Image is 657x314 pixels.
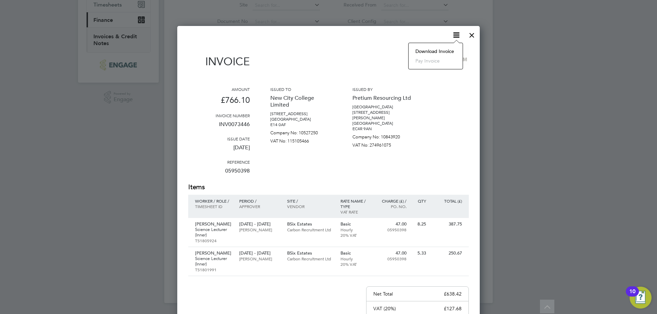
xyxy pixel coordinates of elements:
h3: Issue date [188,136,250,141]
p: [GEOGRAPHIC_DATA] [270,117,332,122]
li: Pay invoice [412,56,459,66]
p: 20% VAT [340,232,370,238]
p: Company No: 10527250 [270,127,332,136]
p: 387.75 [433,221,462,227]
p: £638.42 [444,291,462,297]
p: Hourly [340,227,370,232]
button: Open Resource Center, 10 new notifications [630,287,652,309]
h2: Items [188,182,469,192]
p: [DATE] - [DATE] [239,221,280,227]
p: Carbon Recruitment Ltd [287,256,334,261]
p: INV0073446 [188,118,250,136]
p: 5.33 [413,250,426,256]
p: [GEOGRAPHIC_DATA] [352,104,414,110]
p: Pretium Resourcing Ltd [352,92,414,104]
p: Charge (£) / [377,198,407,204]
p: VAT (20%) [373,305,396,312]
p: Worker / Role / [195,198,232,204]
p: Rate name / type [340,198,370,209]
p: Basic [340,221,370,227]
p: [STREET_ADDRESS] [270,111,332,117]
p: 20% VAT [340,261,370,267]
p: VAT No: 274961075 [352,140,414,148]
p: [STREET_ADDRESS][PERSON_NAME] [352,110,414,121]
h1: Invoice [188,55,250,68]
p: Vendor [287,204,334,209]
h3: Issued to [270,86,332,92]
p: 8.25 [413,221,426,227]
p: TS1801991 [195,267,232,272]
h3: Amount [188,86,250,92]
p: [DATE] [188,141,250,159]
p: [PERSON_NAME] [195,250,232,256]
p: Basic [340,250,370,256]
h3: Invoice number [188,113,250,118]
h3: Reference [188,159,250,165]
p: E14 0AF [270,122,332,127]
p: QTY [413,198,426,204]
p: Net Total [373,291,393,297]
p: Science Lecturer (Inner) [195,227,232,238]
p: 05950398 [377,227,407,232]
p: £766.10 [188,92,250,113]
p: £127.68 [444,305,462,312]
p: Total (£) [433,198,462,204]
p: [PERSON_NAME] [239,256,280,261]
p: Hourly [340,256,370,261]
p: [GEOGRAPHIC_DATA] [352,121,414,126]
p: TS1805924 [195,238,232,243]
p: BSix Estates [287,250,334,256]
p: 250.67 [433,250,462,256]
p: Period / [239,198,280,204]
p: Timesheet ID [195,204,232,209]
p: [DATE] - [DATE] [239,250,280,256]
p: 47.00 [377,221,407,227]
p: Po. No. [377,204,407,209]
p: [PERSON_NAME] [195,221,232,227]
p: Site / [287,198,334,204]
li: Download Invoice [412,46,459,56]
p: 47.00 [377,250,407,256]
p: 05950398 [377,256,407,261]
h3: Issued by [352,86,414,92]
div: 10 [629,291,635,300]
p: [PERSON_NAME] [239,227,280,232]
p: New City College Limited [270,92,332,111]
p: Carbon Recruitment Ltd [287,227,334,232]
p: EC4R 9AN [352,126,414,132]
p: 05950398 [188,165,250,182]
p: Approver [239,204,280,209]
p: BSix Estates [287,221,334,227]
p: VAT No: 115105466 [270,136,332,144]
p: Science Lecturer (Inner) [195,256,232,267]
p: VAT rate [340,209,370,215]
p: Company No: 10843920 [352,132,414,140]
